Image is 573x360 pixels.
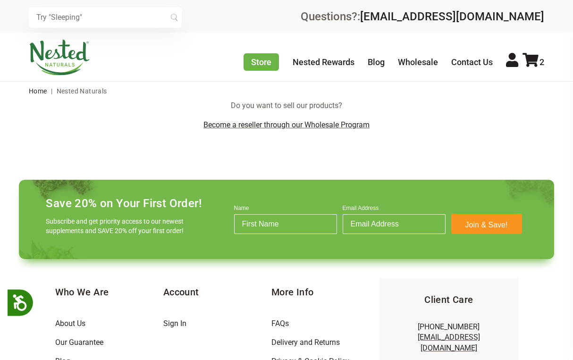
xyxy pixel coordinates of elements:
[55,319,85,328] a: About Us
[293,57,354,67] a: Nested Rewards
[539,57,544,67] span: 2
[29,87,47,95] a: Home
[271,285,379,299] h5: More Info
[46,197,202,210] h4: Save 20% on Your First Order!
[360,10,544,23] a: [EMAIL_ADDRESS][DOMAIN_NAME]
[343,214,446,234] input: Email Address
[398,57,438,67] a: Wholesale
[46,217,187,235] p: Subscribe and get priority access to our newest supplements and SAVE 20% off your first order!
[203,120,370,129] a: Become a reseller through our Wholesale Program
[343,205,446,214] label: Email Address
[163,319,186,328] a: Sign In
[29,7,182,28] input: Try "Sleeping"
[29,40,90,75] img: Nested Naturals
[57,87,107,95] span: Nested Naturals
[55,338,103,347] a: Our Guarantee
[368,57,385,67] a: Blog
[29,82,545,100] nav: breadcrumbs
[244,53,279,71] a: Store
[522,57,544,67] a: 2
[418,322,480,331] a: [PHONE_NUMBER]
[271,338,340,347] a: Delivery and Returns
[271,319,289,328] a: FAQs
[418,333,480,352] a: [EMAIL_ADDRESS][DOMAIN_NAME]
[395,293,503,306] h5: Client Care
[234,205,337,214] label: Name
[451,57,493,67] a: Contact Us
[55,285,163,299] h5: Who We Are
[49,87,55,95] span: |
[234,214,337,234] input: First Name
[451,214,522,234] button: Join & Save!
[301,11,544,22] div: Questions?:
[163,285,271,299] h5: Account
